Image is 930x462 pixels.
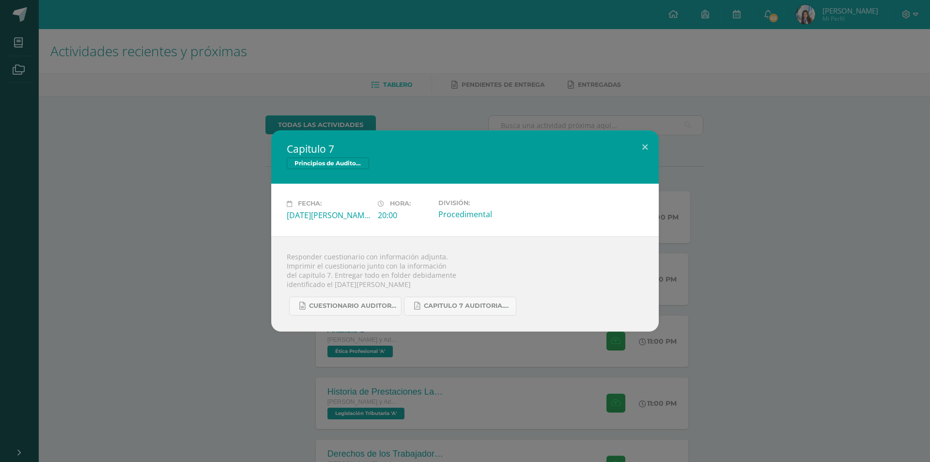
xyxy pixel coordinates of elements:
[378,210,431,221] div: 20:00
[438,199,522,207] label: División:
[424,302,511,310] span: Capitulo 7 Auditoria.pdf
[271,236,659,332] div: Responder cuestionario con información adjunta. Imprimir el cuestionario junto con la información...
[390,200,411,207] span: Hora:
[404,297,516,316] a: Capitulo 7 Auditoria.pdf
[289,297,402,316] a: Cuestionario Auditoria 5to Finanzas cap 7.docx
[298,200,322,207] span: Fecha:
[287,158,369,169] span: Principios de Auditoría
[309,302,396,310] span: Cuestionario Auditoria 5to Finanzas cap 7.docx
[287,210,370,221] div: [DATE][PERSON_NAME]
[287,142,643,156] h2: Capitulo 7
[631,130,659,163] button: Close (Esc)
[438,209,522,220] div: Procedimental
